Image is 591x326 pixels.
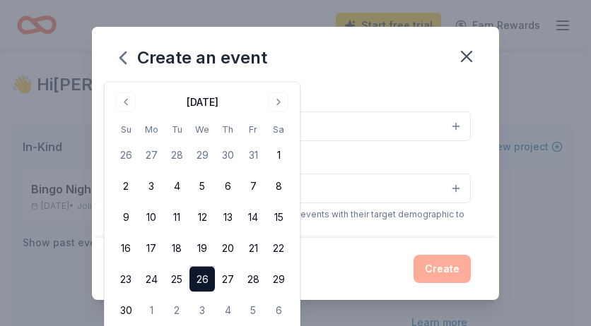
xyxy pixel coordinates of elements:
[164,122,189,137] th: Tuesday
[266,205,291,230] button: 15
[240,298,266,323] button: 5
[240,267,266,292] button: 28
[187,94,218,111] div: [DATE]
[266,143,291,168] button: 1
[189,174,215,199] button: 5
[240,143,266,168] button: 31
[113,143,139,168] button: 26
[215,267,240,292] button: 27
[113,298,139,323] button: 30
[189,205,215,230] button: 12
[139,143,164,168] button: 27
[240,174,266,199] button: 7
[164,205,189,230] button: 11
[240,122,266,137] th: Friday
[215,298,240,323] button: 4
[240,236,266,261] button: 21
[113,267,139,292] button: 23
[139,205,164,230] button: 10
[164,143,189,168] button: 28
[139,236,164,261] button: 17
[139,267,164,292] button: 24
[189,122,215,137] th: Wednesday
[139,122,164,137] th: Monday
[266,122,291,137] th: Saturday
[164,174,189,199] button: 4
[113,122,139,137] th: Sunday
[266,298,291,323] button: 6
[120,47,267,69] div: Create an event
[113,205,139,230] button: 9
[189,236,215,261] button: 19
[189,298,215,323] button: 3
[269,92,288,112] button: Go to next month
[116,92,136,112] button: Go to previous month
[215,143,240,168] button: 30
[189,143,215,168] button: 29
[189,267,215,292] button: 26
[266,236,291,261] button: 22
[139,174,164,199] button: 3
[215,236,240,261] button: 20
[113,236,139,261] button: 16
[215,174,240,199] button: 6
[164,298,189,323] button: 2
[266,267,291,292] button: 29
[164,236,189,261] button: 18
[240,205,266,230] button: 14
[164,267,189,292] button: 25
[215,205,240,230] button: 13
[139,298,164,323] button: 1
[215,122,240,137] th: Thursday
[266,174,291,199] button: 8
[113,174,139,199] button: 2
